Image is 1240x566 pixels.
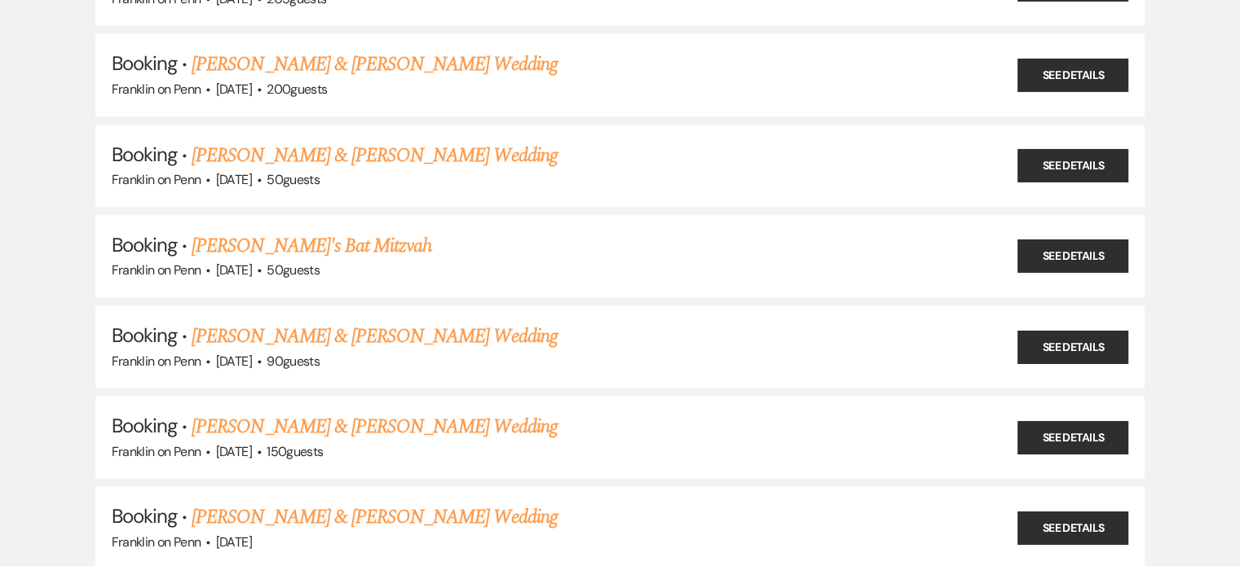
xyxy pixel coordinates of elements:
span: Booking [112,50,177,76]
a: [PERSON_NAME] & [PERSON_NAME] Wedding [192,50,557,79]
a: See Details [1017,239,1128,273]
span: Franklin on Penn [112,81,201,98]
a: [PERSON_NAME]'s Bat Mitzvah [192,231,432,261]
a: See Details [1017,420,1128,454]
span: Booking [112,503,177,529]
span: Franklin on Penn [112,443,201,460]
span: 50 guests [267,261,320,279]
span: Booking [112,142,177,167]
span: 150 guests [267,443,323,460]
span: 90 guests [267,353,320,370]
span: Franklin on Penn [112,171,201,188]
span: [DATE] [216,353,252,370]
span: [DATE] [216,443,252,460]
span: 50 guests [267,171,320,188]
a: See Details [1017,149,1128,182]
span: [DATE] [216,81,252,98]
a: [PERSON_NAME] & [PERSON_NAME] Wedding [192,502,557,532]
span: [DATE] [216,171,252,188]
a: [PERSON_NAME] & [PERSON_NAME] Wedding [192,322,557,351]
span: Booking [112,413,177,438]
span: [DATE] [216,533,252,551]
span: [DATE] [216,261,252,279]
span: Franklin on Penn [112,353,201,370]
a: See Details [1017,511,1128,545]
a: [PERSON_NAME] & [PERSON_NAME] Wedding [192,141,557,170]
span: Booking [112,322,177,348]
span: Franklin on Penn [112,261,201,279]
span: Booking [112,232,177,257]
a: See Details [1017,330,1128,363]
a: [PERSON_NAME] & [PERSON_NAME] Wedding [192,412,557,441]
span: Franklin on Penn [112,533,201,551]
a: See Details [1017,59,1128,92]
span: 200 guests [267,81,327,98]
